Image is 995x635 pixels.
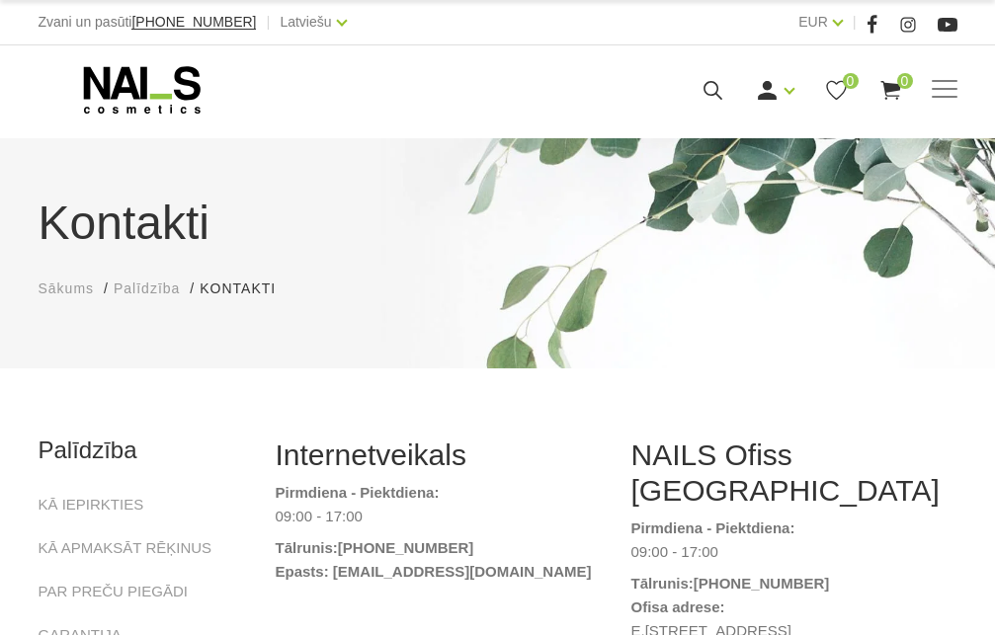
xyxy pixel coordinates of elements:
a: [PHONE_NUMBER] [131,15,256,30]
a: PAR PREČU PIEGĀDI [39,580,188,603]
span: 0 [843,73,859,89]
a: Sākums [39,278,95,299]
a: Palīdzība [114,278,180,299]
a: EUR [798,10,828,34]
span: 0 [897,73,913,89]
strong: Ofisa adrese: [631,598,725,615]
a: [PHONE_NUMBER] [338,536,474,560]
strong: Tālrunis [276,539,333,556]
dd: 09:00 - 17:00 [631,540,957,564]
a: Latviešu [280,10,331,34]
h1: Kontakti [39,188,957,259]
h2: NAILS Ofiss [GEOGRAPHIC_DATA] [631,437,957,509]
strong: Pirmdiena - Piektdiena: [631,519,795,536]
h2: Internetveikals [276,437,602,473]
div: Zvani un pasūti [39,10,257,35]
span: | [853,10,857,35]
a: 0 [878,78,903,103]
strong: Pirmdiena - Piektdiena: [276,484,440,501]
dd: 09:00 - 17:00 [276,505,602,528]
strong: Epasts: [EMAIL_ADDRESS][DOMAIN_NAME] [276,563,592,580]
a: [PHONE_NUMBER] [694,572,830,595]
a: KĀ IEPIRKTIES [39,493,144,516]
li: Kontakti [200,278,295,299]
a: KĀ APMAKSĀT RĒĶINUS [39,536,212,560]
a: 0 [824,78,849,103]
span: | [266,10,270,35]
strong: : [333,539,338,556]
h2: Palīdzība [39,437,246,463]
span: Sākums [39,280,95,296]
span: Palīdzība [114,280,180,296]
strong: Tālrunis: [631,575,694,592]
span: [PHONE_NUMBER] [131,14,256,30]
